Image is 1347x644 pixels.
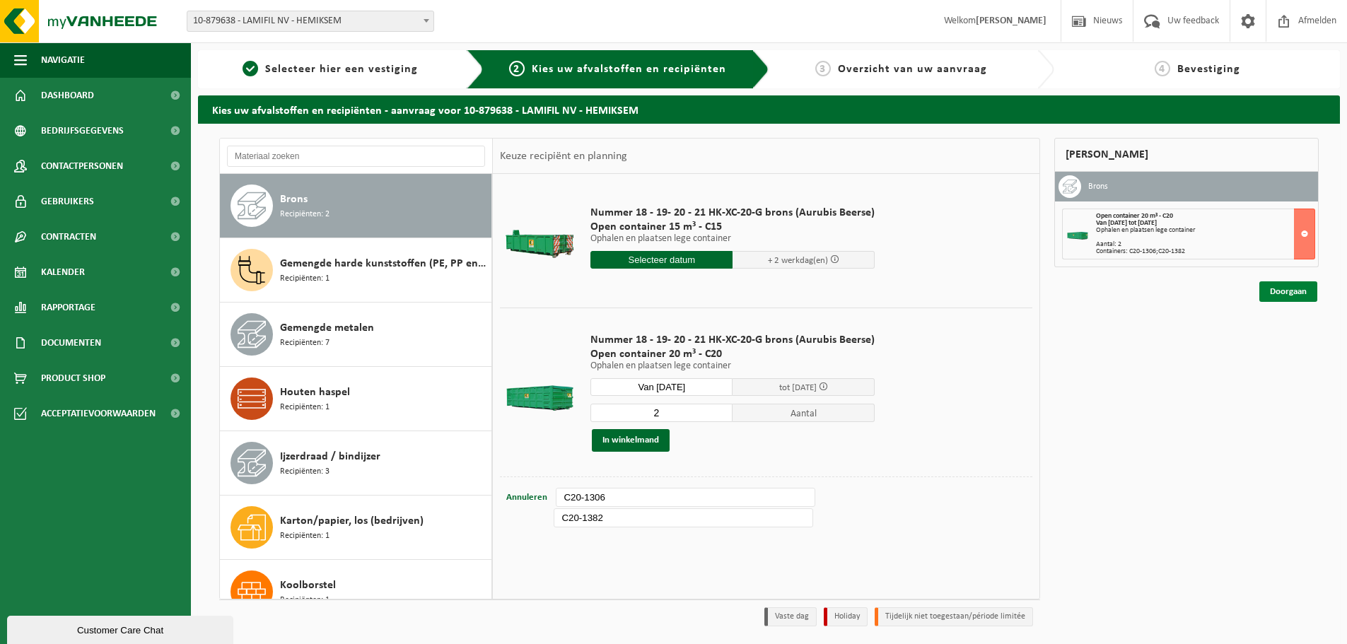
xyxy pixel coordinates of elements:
[280,255,488,272] span: Gemengde harde kunststoffen (PE, PP en PVC), recycleerbaar (industrieel)
[838,64,987,75] span: Overzicht van uw aanvraag
[280,336,330,350] span: Recipiënten: 7
[280,448,380,465] span: Ijzerdraad / bindijzer
[554,508,812,527] input: bv. C10-005
[1155,61,1170,76] span: 4
[590,206,875,220] span: Nummer 18 - 19- 20 - 21 HK-XC-20-G brons (Aurubis Beerse)
[280,272,330,286] span: Recipiënten: 1
[280,401,330,414] span: Recipiënten: 1
[1088,175,1108,198] h3: Brons
[493,139,634,174] div: Keuze recipiënt en planning
[280,513,424,529] span: Karton/papier, los (bedrijven)
[280,594,330,607] span: Recipiënten: 1
[220,303,492,367] button: Gemengde metalen Recipiënten: 7
[1054,138,1319,172] div: [PERSON_NAME]
[41,361,105,396] span: Product Shop
[590,361,875,371] p: Ophalen en plaatsen lege container
[41,78,94,113] span: Dashboard
[220,367,492,431] button: Houten haspel Recipiënten: 1
[243,61,258,76] span: 1
[779,383,817,392] span: tot [DATE]
[280,465,330,479] span: Recipiënten: 3
[198,95,1340,123] h2: Kies uw afvalstoffen en recipiënten - aanvraag voor 10-879638 - LAMIFIL NV - HEMIKSEM
[220,238,492,303] button: Gemengde harde kunststoffen (PE, PP en PVC), recycleerbaar (industrieel) Recipiënten: 1
[976,16,1046,26] strong: [PERSON_NAME]
[875,607,1033,626] li: Tijdelijk niet toegestaan/période limitée
[205,61,455,78] a: 1Selecteer hier een vestiging
[590,251,733,269] input: Selecteer datum
[556,488,815,507] input: bv. C10-005
[1096,219,1157,227] strong: Van [DATE] tot [DATE]
[265,64,418,75] span: Selecteer hier een vestiging
[41,325,101,361] span: Documenten
[590,333,875,347] span: Nummer 18 - 19- 20 - 21 HK-XC-20-G brons (Aurubis Beerse)
[532,64,726,75] span: Kies uw afvalstoffen en recipiënten
[733,404,875,422] span: Aantal
[590,234,875,244] p: Ophalen en plaatsen lege container
[1259,281,1317,302] a: Doorgaan
[41,42,85,78] span: Navigatie
[41,396,156,431] span: Acceptatievoorwaarden
[41,148,123,184] span: Contactpersonen
[280,384,350,401] span: Houten haspel
[590,220,875,234] span: Open container 15 m³ - C15
[220,560,492,624] button: Koolborstel Recipiënten: 1
[506,493,547,502] span: Annuleren
[280,208,330,221] span: Recipiënten: 2
[1096,212,1173,220] span: Open container 20 m³ - C20
[824,607,868,626] li: Holiday
[1096,248,1314,255] div: Containers: C20-1306;C20-1382
[220,431,492,496] button: Ijzerdraad / bindijzer Recipiënten: 3
[768,256,828,265] span: + 2 werkdag(en)
[592,429,670,452] button: In winkelmand
[41,254,85,290] span: Kalender
[1096,227,1314,234] div: Ophalen en plaatsen lege container
[280,529,330,543] span: Recipiënten: 1
[1177,64,1240,75] span: Bevestiging
[590,347,875,361] span: Open container 20 m³ - C20
[1096,241,1314,248] div: Aantal: 2
[509,61,525,76] span: 2
[7,613,236,644] iframe: chat widget
[220,496,492,560] button: Karton/papier, los (bedrijven) Recipiënten: 1
[187,11,433,31] span: 10-879638 - LAMIFIL NV - HEMIKSEM
[280,577,336,594] span: Koolborstel
[41,184,94,219] span: Gebruikers
[280,320,374,336] span: Gemengde metalen
[280,191,308,208] span: Brons
[590,378,733,396] input: Selecteer datum
[41,219,96,254] span: Contracten
[41,290,95,325] span: Rapportage
[220,174,492,238] button: Brons Recipiënten: 2
[227,146,485,167] input: Materiaal zoeken
[815,61,831,76] span: 3
[187,11,434,32] span: 10-879638 - LAMIFIL NV - HEMIKSEM
[41,113,124,148] span: Bedrijfsgegevens
[764,607,817,626] li: Vaste dag
[505,488,549,508] button: Annuleren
